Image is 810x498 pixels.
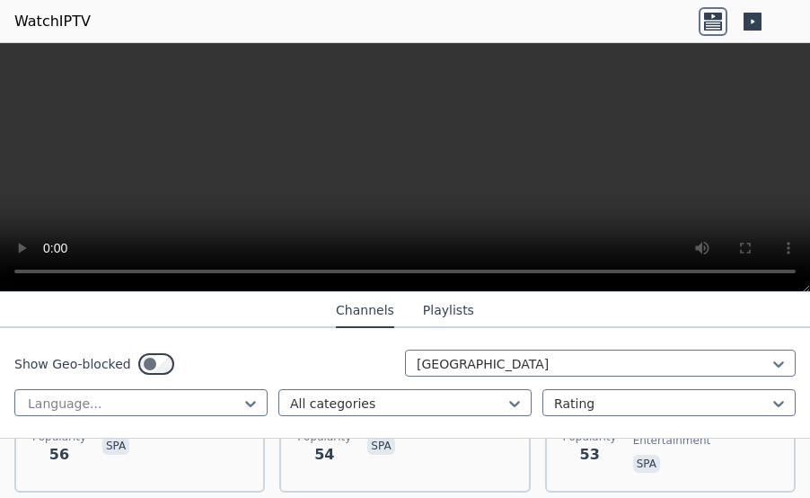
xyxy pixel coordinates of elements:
a: WatchIPTV [14,11,91,32]
span: 56 [49,444,69,466]
p: spa [102,437,129,455]
button: Playlists [423,294,474,328]
label: Show Geo-blocked [14,355,131,373]
span: 54 [314,444,334,466]
span: 53 [580,444,600,466]
span: entertainment [633,433,711,448]
p: spa [367,437,394,455]
button: Channels [336,294,394,328]
p: spa [633,455,660,473]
